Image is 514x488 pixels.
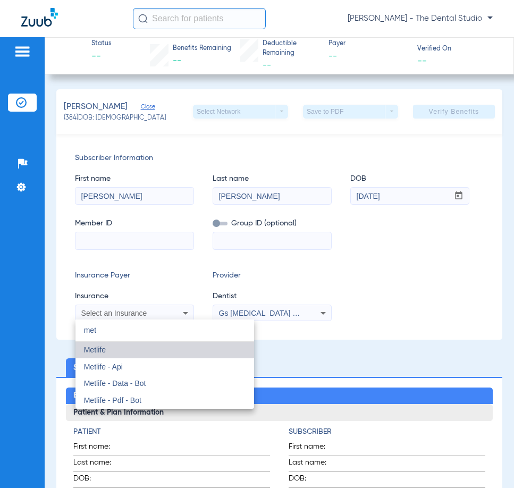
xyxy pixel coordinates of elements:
span: Metlife - Api [84,363,123,371]
span: Metlife - Data - Bot [84,379,146,388]
span: Metlife [84,346,106,354]
input: dropdown search [75,319,254,341]
iframe: Chat Widget [461,437,514,488]
span: Metlife - Pdf - Bot [84,396,141,405]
